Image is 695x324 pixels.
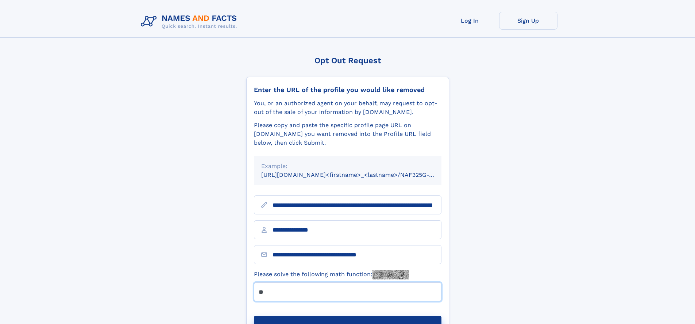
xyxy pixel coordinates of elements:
[499,12,557,30] a: Sign Up
[254,270,409,279] label: Please solve the following math function:
[261,162,434,171] div: Example:
[246,56,449,65] div: Opt Out Request
[254,121,441,147] div: Please copy and paste the specific profile page URL on [DOMAIN_NAME] you want removed into the Pr...
[254,99,441,117] div: You, or an authorized agent on your behalf, may request to opt-out of the sale of your informatio...
[138,12,243,31] img: Logo Names and Facts
[254,86,441,94] div: Enter the URL of the profile you would like removed
[441,12,499,30] a: Log In
[261,171,455,178] small: [URL][DOMAIN_NAME]<firstname>_<lastname>/NAF325G-xxxxxxxx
